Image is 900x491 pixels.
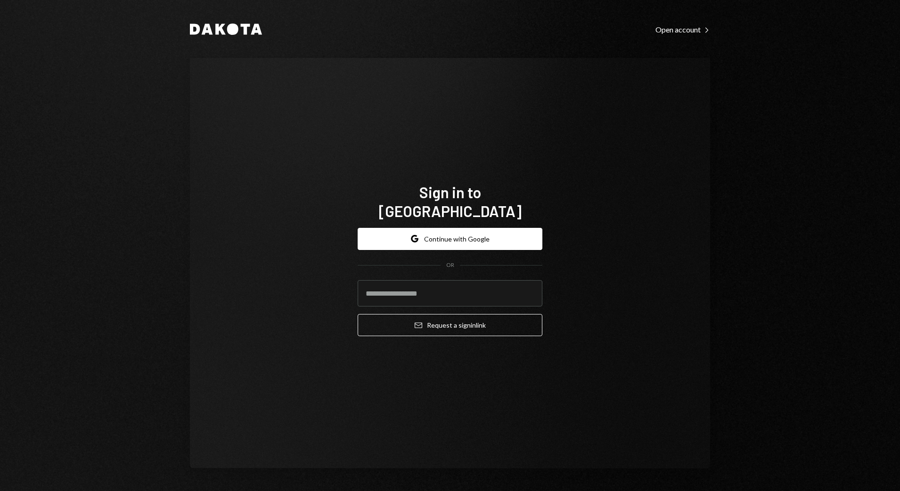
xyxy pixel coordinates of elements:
h1: Sign in to [GEOGRAPHIC_DATA] [358,183,542,220]
div: OR [446,261,454,269]
button: Request a signinlink [358,314,542,336]
div: Open account [655,25,710,34]
button: Continue with Google [358,228,542,250]
a: Open account [655,24,710,34]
